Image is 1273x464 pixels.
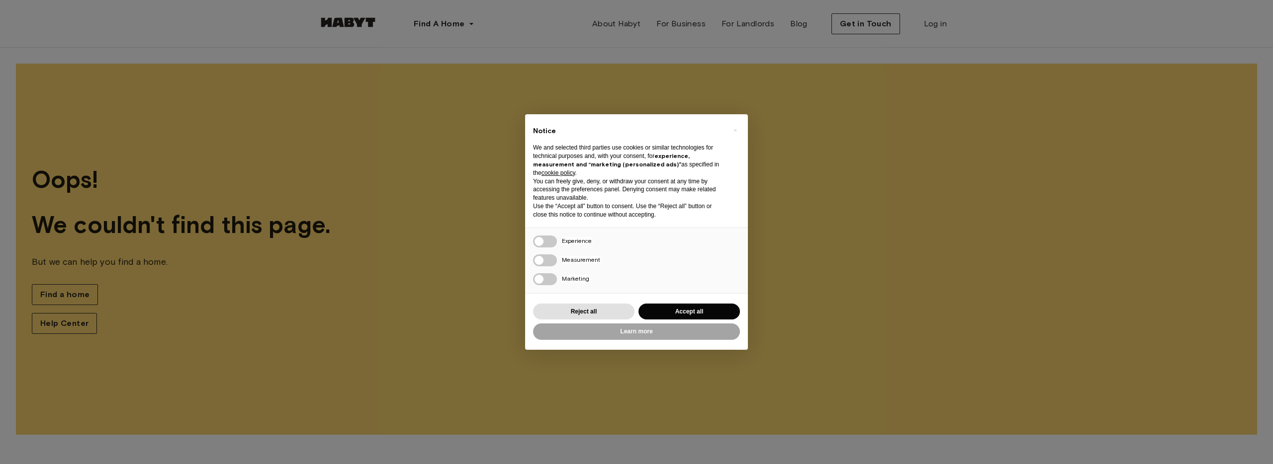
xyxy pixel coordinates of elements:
a: cookie policy [542,169,575,176]
h2: Notice [533,126,724,136]
button: Accept all [638,304,740,320]
button: Reject all [533,304,635,320]
span: Measurement [562,256,600,263]
p: You can freely give, deny, or withdraw your consent at any time by accessing the preferences pane... [533,177,724,202]
button: Learn more [533,323,740,340]
p: We and selected third parties use cookies or similar technologies for technical purposes and, wit... [533,144,724,177]
p: Use the “Accept all” button to consent. Use the “Reject all” button or close this notice to conti... [533,202,724,219]
strong: experience, measurement and “marketing (personalized ads)” [533,152,690,168]
span: × [733,124,737,136]
button: Close this notice [727,122,743,138]
span: Experience [562,237,592,244]
span: Marketing [562,275,589,282]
